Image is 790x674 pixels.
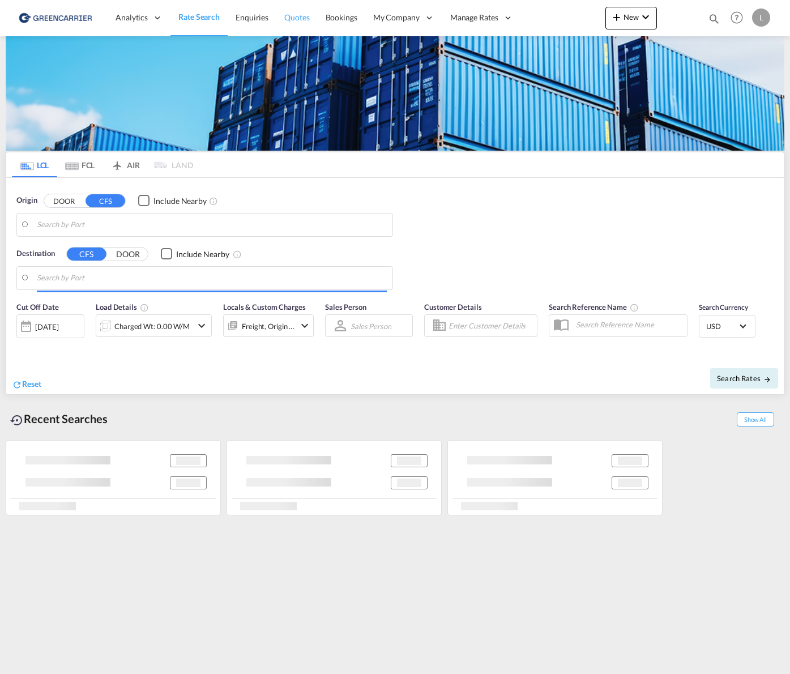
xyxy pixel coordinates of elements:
[708,12,720,25] md-icon: icon-magnify
[12,152,193,177] md-pagination-wrapper: Use the left and right arrow keys to navigate between tabs
[284,12,309,22] span: Quotes
[103,152,148,177] md-tab-item: AIR
[67,248,106,261] button: CFS
[195,319,208,332] md-icon: icon-chevron-down
[727,8,746,27] span: Help
[752,8,770,27] div: L
[37,216,387,233] input: Search by Port
[298,319,311,332] md-icon: icon-chevron-down
[6,36,784,151] img: GreenCarrierFCL_LCL.png
[708,12,720,29] div: icon-magnify
[108,248,148,261] button: DOOR
[16,248,55,259] span: Destination
[549,302,639,312] span: Search Reference Name
[223,314,314,337] div: Freight Origin Destinationicon-chevron-down
[153,195,207,207] div: Include Nearby
[610,12,652,22] span: New
[449,317,533,334] input: Enter Customer Details
[140,303,149,312] md-icon: Chargeable Weight
[12,379,22,390] md-icon: icon-refresh
[349,318,392,334] md-select: Sales Person
[737,412,774,426] span: Show All
[44,194,84,207] button: DOOR
[610,10,624,24] md-icon: icon-plus 400-fg
[6,178,784,395] div: Origin DOOR CFS Checkbox No InkUnchecked: Ignores neighbouring ports when fetching rates.Checked ...
[12,378,41,391] div: icon-refreshReset
[12,152,57,177] md-tab-item: LCL
[16,195,37,206] span: Origin
[96,302,149,312] span: Load Details
[223,302,306,312] span: Locals & Custom Charges
[727,8,752,28] div: Help
[176,249,229,260] div: Include Nearby
[96,314,212,337] div: Charged Wt: 0.00 W/Micon-chevron-down
[10,413,24,427] md-icon: icon-backup-restore
[699,303,748,312] span: Search Currency
[242,318,295,334] div: Freight Origin Destination
[605,7,657,29] button: icon-plus 400-fgNewicon-chevron-down
[114,318,190,334] div: Charged Wt: 0.00 W/M
[35,322,58,332] div: [DATE]
[424,302,481,312] span: Customer Details
[630,303,639,312] md-icon: Your search will be saved by the below given name
[763,376,771,383] md-icon: icon-arrow-right
[209,197,218,206] md-icon: Unchecked: Ignores neighbouring ports when fetching rates.Checked : Includes neighbouring ports w...
[86,194,125,207] button: CFS
[138,195,207,207] md-checkbox: Checkbox No Ink
[17,5,93,31] img: e39c37208afe11efa9cb1d7a6ea7d6f5.png
[706,321,738,331] span: USD
[639,10,652,24] md-icon: icon-chevron-down
[236,12,268,22] span: Enquiries
[710,368,778,389] button: Search Ratesicon-arrow-right
[161,248,229,260] md-checkbox: Checkbox No Ink
[233,250,242,259] md-icon: Unchecked: Ignores neighbouring ports when fetching rates.Checked : Includes neighbouring ports w...
[22,379,41,389] span: Reset
[705,318,749,334] md-select: Select Currency: $ USDUnited States Dollar
[116,12,148,23] span: Analytics
[450,12,498,23] span: Manage Rates
[373,12,420,23] span: My Company
[57,152,103,177] md-tab-item: FCL
[110,159,124,167] md-icon: icon-airplane
[325,302,366,312] span: Sales Person
[326,12,357,22] span: Bookings
[16,337,25,352] md-datepicker: Select
[16,302,59,312] span: Cut Off Date
[178,12,220,22] span: Rate Search
[717,374,771,383] span: Search Rates
[37,270,387,287] input: Search by Port
[570,316,687,333] input: Search Reference Name
[16,314,84,338] div: [DATE]
[6,406,112,432] div: Recent Searches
